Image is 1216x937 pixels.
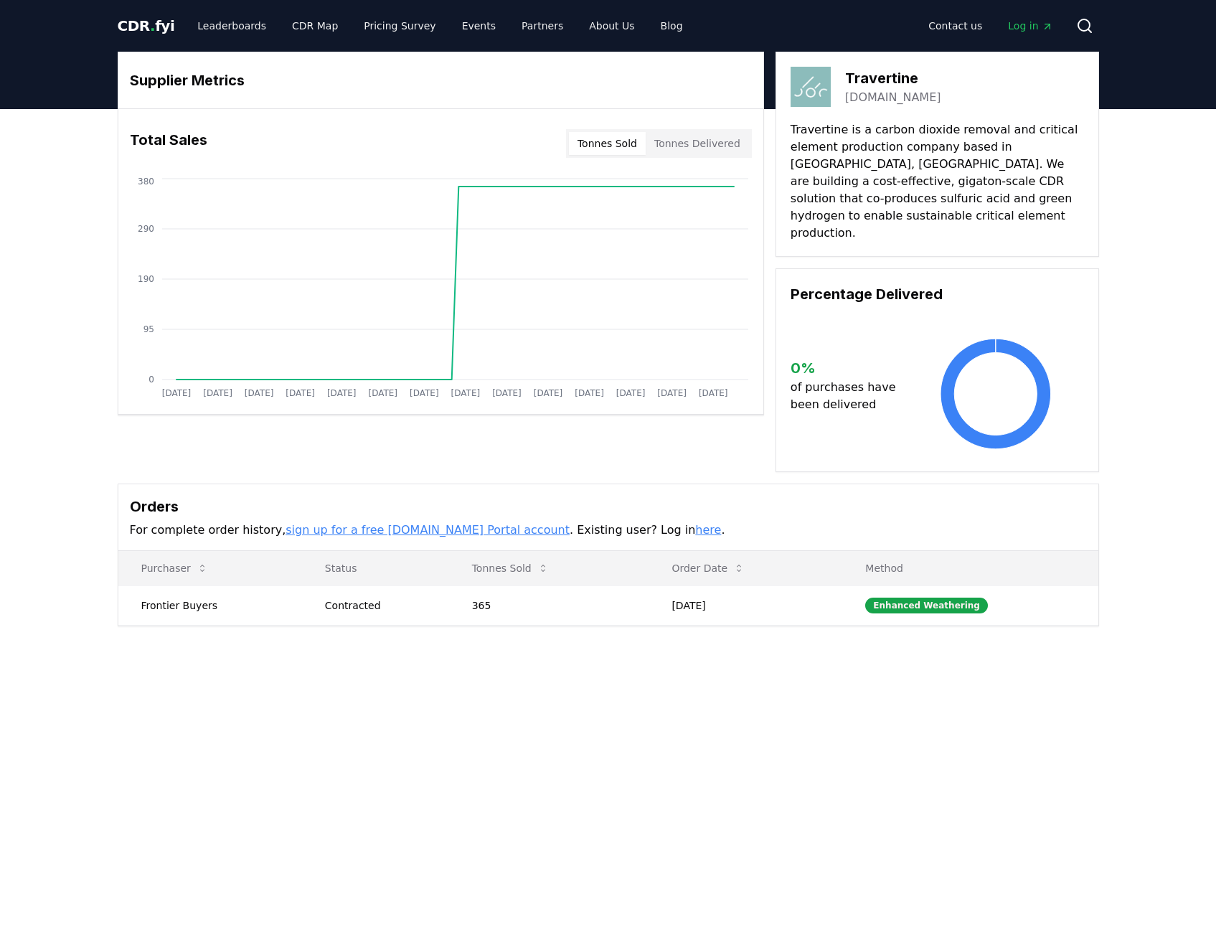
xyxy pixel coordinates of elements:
[244,388,273,398] tspan: [DATE]
[791,121,1084,242] p: Travertine is a carbon dioxide removal and critical element production company based in [GEOGRAPH...
[791,67,831,107] img: Travertine-logo
[352,13,447,39] a: Pricing Survey
[569,132,646,155] button: Tonnes Sold
[314,561,438,575] p: Status
[451,388,480,398] tspan: [DATE]
[281,13,349,39] a: CDR Map
[996,13,1064,39] a: Log in
[917,13,994,39] a: Contact us
[461,554,560,583] button: Tonnes Sold
[138,224,154,234] tspan: 290
[138,274,154,284] tspan: 190
[150,17,155,34] span: .
[449,585,649,625] td: 365
[649,585,842,625] td: [DATE]
[138,176,154,187] tspan: 380
[791,357,908,379] h3: 0 %
[326,388,356,398] tspan: [DATE]
[845,89,941,106] a: [DOMAIN_NAME]
[161,388,191,398] tspan: [DATE]
[845,67,941,89] h3: Travertine
[492,388,522,398] tspan: [DATE]
[695,523,721,537] a: here
[203,388,232,398] tspan: [DATE]
[368,388,397,398] tspan: [DATE]
[917,13,1064,39] nav: Main
[657,388,687,398] tspan: [DATE]
[186,13,694,39] nav: Main
[286,388,315,398] tspan: [DATE]
[186,13,278,39] a: Leaderboards
[854,561,1086,575] p: Method
[118,585,302,625] td: Frontier Buyers
[286,523,570,537] a: sign up for a free [DOMAIN_NAME] Portal account
[660,554,756,583] button: Order Date
[325,598,438,613] div: Contracted
[616,388,645,398] tspan: [DATE]
[130,129,207,158] h3: Total Sales
[130,70,752,91] h3: Supplier Metrics
[533,388,562,398] tspan: [DATE]
[578,13,646,39] a: About Us
[118,16,175,36] a: CDR.fyi
[575,388,604,398] tspan: [DATE]
[143,324,154,334] tspan: 95
[149,375,154,385] tspan: 0
[130,522,1087,539] p: For complete order history, . Existing user? Log in .
[130,554,220,583] button: Purchaser
[791,379,908,413] p: of purchases have been delivered
[118,17,175,34] span: CDR fyi
[410,388,439,398] tspan: [DATE]
[865,598,988,613] div: Enhanced Weathering
[130,496,1087,517] h3: Orders
[451,13,507,39] a: Events
[646,132,749,155] button: Tonnes Delivered
[1008,19,1052,33] span: Log in
[791,283,1084,305] h3: Percentage Delivered
[698,388,727,398] tspan: [DATE]
[649,13,694,39] a: Blog
[510,13,575,39] a: Partners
